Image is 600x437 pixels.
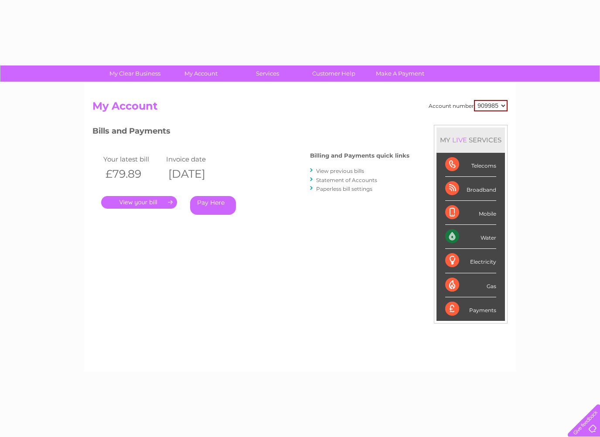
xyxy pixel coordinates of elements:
div: Mobile [445,201,496,225]
div: LIVE [450,136,469,144]
th: [DATE] [164,165,227,183]
a: Make A Payment [364,65,436,82]
div: Broadband [445,177,496,201]
a: . [101,196,177,209]
div: Telecoms [445,153,496,177]
h3: Bills and Payments [92,125,409,140]
a: Paperless bill settings [316,186,372,192]
div: Gas [445,273,496,297]
a: My Clear Business [99,65,171,82]
a: Customer Help [298,65,370,82]
a: View previous bills [316,168,364,174]
h4: Billing and Payments quick links [310,152,409,159]
a: My Account [165,65,237,82]
a: Statement of Accounts [316,177,377,183]
div: Account number [429,100,508,111]
h2: My Account [92,100,508,117]
div: Electricity [445,249,496,273]
div: Payments [445,297,496,321]
th: £79.89 [101,165,164,183]
td: Invoice date [164,153,227,165]
td: Your latest bill [101,153,164,165]
div: Water [445,225,496,249]
div: MY SERVICES [436,127,505,152]
a: Services [232,65,303,82]
a: Pay Here [190,196,236,215]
